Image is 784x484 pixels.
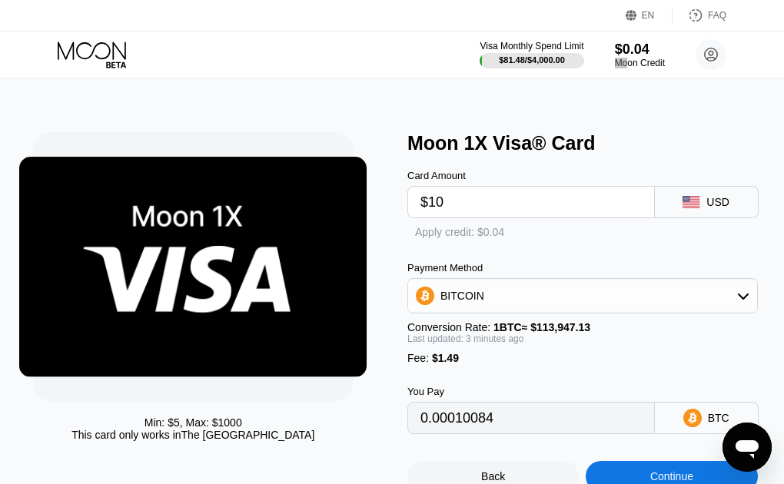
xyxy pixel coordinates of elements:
div: EN [626,8,673,23]
div: $81.48 / $4,000.00 [499,55,565,65]
div: Visa Monthly Spend Limit [480,41,583,51]
div: FAQ [673,8,726,23]
div: This card only works in The [GEOGRAPHIC_DATA] [71,429,314,441]
div: Conversion Rate: [407,321,758,333]
div: USD [706,196,729,208]
div: Continue [650,470,693,482]
div: Back [481,470,505,482]
div: Visa Monthly Spend Limit$81.48/$4,000.00 [480,41,583,68]
div: FAQ [708,10,726,21]
div: Fee : [407,352,758,364]
span: $1.49 [432,352,459,364]
div: $0.04 [615,41,665,58]
div: BTC [708,412,729,424]
div: Apply credit: $0.04 [415,226,504,238]
div: You Pay [407,386,655,397]
div: Card Amount [407,170,655,181]
div: BITCOIN [440,290,484,302]
div: EN [642,10,655,21]
iframe: Button to launch messaging window [723,423,772,472]
div: Payment Method [407,262,758,273]
div: Moon 1X Visa® Card [407,132,767,154]
span: 1 BTC ≈ $113,947.13 [493,321,590,333]
div: BITCOIN [408,280,757,311]
div: Moon Credit [615,58,665,68]
div: Last updated: 3 minutes ago [407,333,758,344]
div: Min: $ 5 , Max: $ 1000 [145,416,242,429]
div: $0.04Moon Credit [615,41,665,68]
input: $0.00 [420,187,642,217]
